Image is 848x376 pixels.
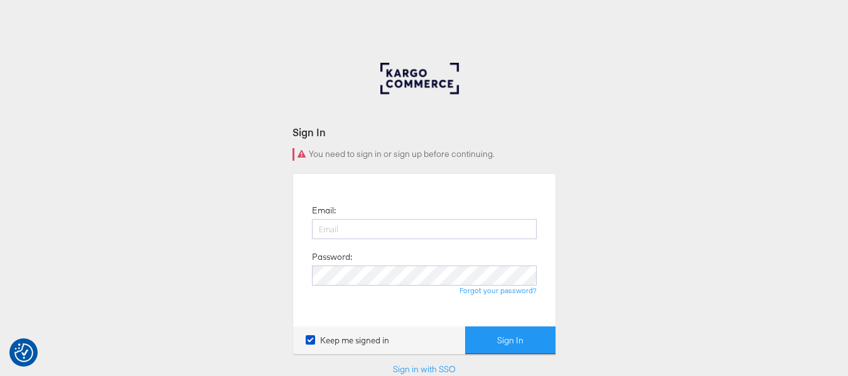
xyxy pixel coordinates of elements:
[306,335,389,346] label: Keep me signed in
[465,326,555,355] button: Sign In
[459,286,537,295] a: Forgot your password?
[312,205,336,217] label: Email:
[14,343,33,362] img: Revisit consent button
[293,148,556,161] div: You need to sign in or sign up before continuing.
[293,125,556,139] div: Sign In
[393,363,456,375] a: Sign in with SSO
[14,343,33,362] button: Consent Preferences
[312,219,537,239] input: Email
[312,251,352,263] label: Password:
